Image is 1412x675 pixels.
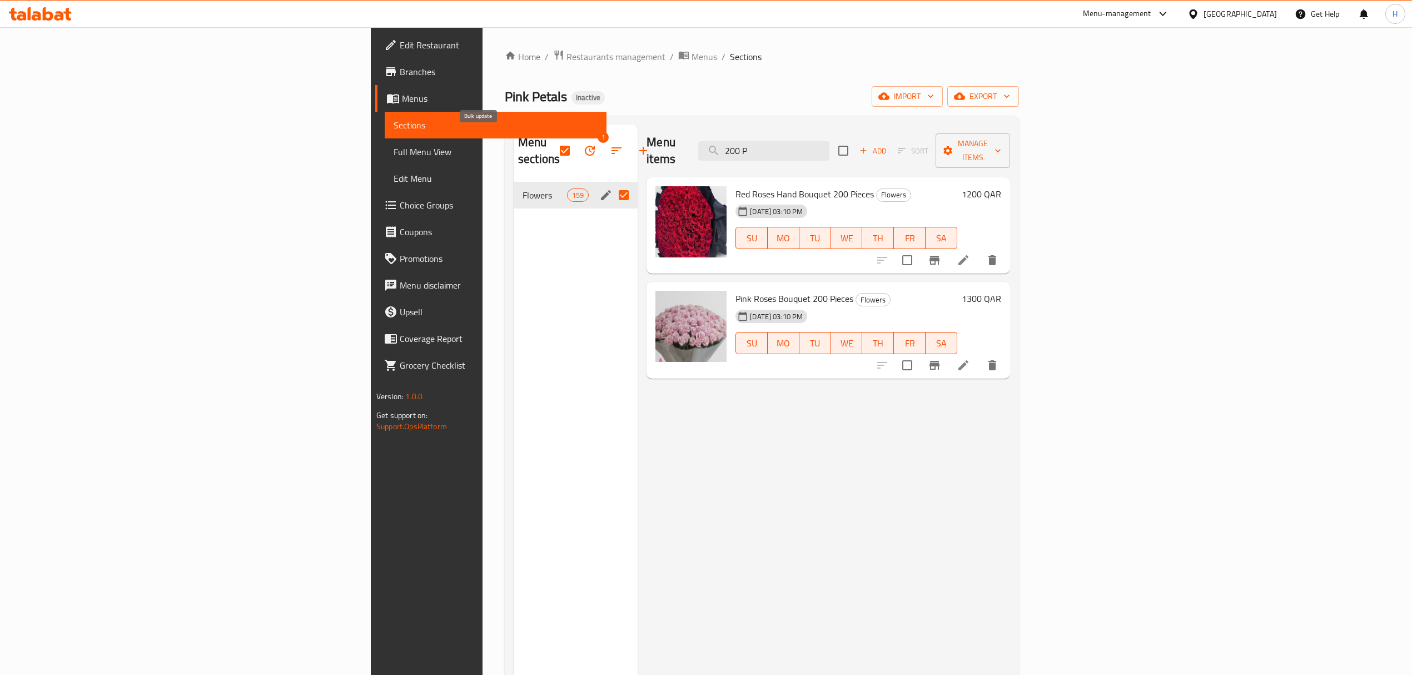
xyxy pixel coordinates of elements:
nav: Menu sections [514,177,638,213]
span: TH [867,335,889,351]
span: TU [804,335,827,351]
a: Promotions [375,245,606,272]
button: SU [735,332,768,354]
span: Menus [402,92,598,105]
button: SU [735,227,768,249]
span: Red Roses Hand Bouquet 200 Pieces [735,186,874,202]
button: import [872,86,943,107]
span: Sections [394,118,598,132]
span: 1 [598,132,609,143]
button: MO [768,332,799,354]
a: Branches [375,58,606,85]
span: Pink Roses Bouquet 200 Pieces [735,290,853,307]
a: Coverage Report [375,325,606,352]
span: Menus [692,50,717,63]
span: Grocery Checklist [400,359,598,372]
span: Edit Menu [394,172,598,185]
span: SA [930,230,953,246]
a: Menu disclaimer [375,272,606,299]
button: MO [768,227,799,249]
span: TH [867,230,889,246]
button: Branch-specific-item [921,247,948,274]
button: Branch-specific-item [921,352,948,379]
a: Choice Groups [375,192,606,219]
span: Flowers [856,294,890,306]
span: Upsell [400,305,598,319]
a: Edit Menu [385,165,606,192]
h2: Menu items [647,134,685,167]
button: TU [799,332,831,354]
button: TH [862,227,894,249]
span: Edit Restaurant [400,38,598,52]
button: SA [926,332,957,354]
span: TU [804,230,827,246]
span: Sections [730,50,762,63]
a: Menus [678,49,717,64]
img: Red Roses Hand Bouquet 200 Pieces [655,186,727,257]
div: items [567,188,589,202]
span: Promotions [400,252,598,265]
a: Edit menu item [957,359,970,372]
span: WE [836,335,858,351]
span: [DATE] 03:10 PM [745,206,807,217]
span: Flowers [877,188,911,201]
button: delete [979,352,1006,379]
div: [GEOGRAPHIC_DATA] [1204,8,1277,20]
span: Coupons [400,225,598,239]
button: Add section [630,137,657,164]
a: Menus [375,85,606,112]
button: TH [862,332,894,354]
span: 159 [568,190,588,201]
a: Sections [385,112,606,138]
span: Menu disclaimer [400,279,598,292]
button: SA [926,227,957,249]
span: Select section first [891,142,936,160]
span: Manage items [944,137,1001,165]
span: SA [930,335,953,351]
span: MO [772,230,795,246]
span: Restaurants management [566,50,665,63]
span: WE [836,230,858,246]
span: [DATE] 03:10 PM [745,311,807,322]
button: TU [799,227,831,249]
button: FR [894,227,926,249]
a: Restaurants management [553,49,665,64]
img: Pink Roses Bouquet 200 Pieces [655,291,727,362]
a: Full Menu View [385,138,606,165]
span: SU [740,230,763,246]
span: Flowers [523,188,567,202]
button: WE [831,332,863,354]
a: Edit menu item [957,254,970,267]
input: search [698,141,829,161]
button: delete [979,247,1006,274]
div: Flowers159edit [514,182,638,209]
span: export [956,90,1010,103]
a: Coupons [375,219,606,245]
li: / [722,50,725,63]
span: Full Menu View [394,145,598,158]
span: MO [772,335,795,351]
span: 1.0.0 [405,389,422,404]
nav: breadcrumb [505,49,1019,64]
span: Add [858,145,888,157]
span: SU [740,335,763,351]
div: Flowers [876,188,911,202]
span: Select all sections [553,139,576,162]
span: Choice Groups [400,198,598,212]
span: FR [898,335,921,351]
span: Select to update [896,354,919,377]
button: Manage items [936,133,1010,168]
span: Select to update [896,249,919,272]
div: Menu-management [1083,7,1151,21]
button: edit [598,187,614,204]
a: Support.OpsPlatform [376,419,447,434]
span: FR [898,230,921,246]
span: Branches [400,65,598,78]
button: Add [855,142,891,160]
h6: 1200 QAR [962,186,1001,202]
button: FR [894,332,926,354]
span: Coverage Report [400,332,598,345]
span: import [881,90,934,103]
span: Version: [376,389,404,404]
span: H [1393,8,1398,20]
